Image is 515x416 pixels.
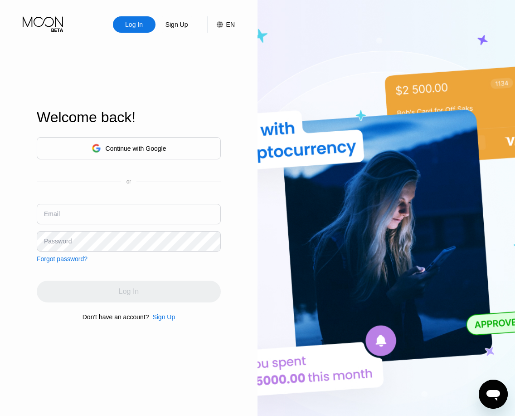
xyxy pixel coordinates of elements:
[113,16,155,33] div: Log In
[37,109,221,126] div: Welcome back!
[165,20,189,29] div: Sign Up
[37,255,87,262] div: Forgot password?
[83,313,149,321] div: Don't have an account?
[126,178,131,185] div: or
[37,137,221,159] div: Continue with Google
[106,145,166,152] div: Continue with Google
[226,21,235,28] div: EN
[152,313,175,321] div: Sign Up
[124,20,144,29] div: Log In
[207,16,235,33] div: EN
[479,380,508,409] iframe: Button to launch messaging window
[149,313,175,321] div: Sign Up
[44,210,60,218] div: Email
[44,238,72,245] div: Password
[155,16,198,33] div: Sign Up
